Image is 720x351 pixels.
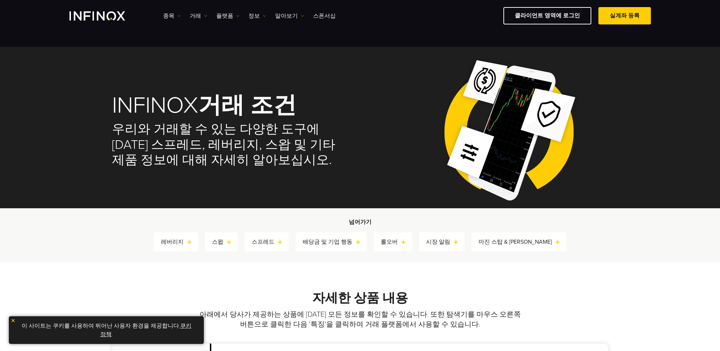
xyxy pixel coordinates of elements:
[381,237,412,247] a: 롤오버
[252,237,289,247] a: 스프레드
[198,91,296,119] strong: 거래 조건
[303,237,367,247] a: 배당금 및 기업 행동
[479,237,566,247] a: 마진 스탑 & [PERSON_NAME]
[11,318,16,323] img: yellow close icon
[426,237,464,247] a: 시장 알림
[313,12,336,20] a: 스폰서십
[190,12,207,20] a: 거래
[12,320,200,340] p: 이 사이트는 쿠키를 사용하여 뛰어난 사용자 환경을 제공합니다. .
[349,219,372,226] strong: 넘어가기
[249,12,266,20] a: 정보
[69,11,142,21] a: INFINOX Logo
[112,121,350,168] h2: 우리와 거래할 수 있는 다양한 도구에 [DATE] 스프레드, 레버리지, 스왑 및 기타 제품 정보에 대해 자세히 알아보십시오.
[503,7,591,24] a: 클라이언트 영역에 로그인
[312,290,408,306] strong: 자세한 상품 내용
[216,12,240,20] a: 플랫폼
[196,310,524,329] p: 아래에서 당사가 제공하는 상품에 [DATE] 모든 정보를 확인할 수 있습니다. 또한 탐색기를 마우스 오른쪽 버튼으로 클릭한 다음 '특징'을 클릭하여 거래 플랫폼에서 사용할 수...
[275,12,304,20] a: 알아보기
[212,237,238,247] a: 스왑
[112,94,350,118] h1: INFINOX
[598,7,651,24] a: 실계좌 등록
[163,12,181,20] a: 종목
[161,237,198,247] a: 레버리지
